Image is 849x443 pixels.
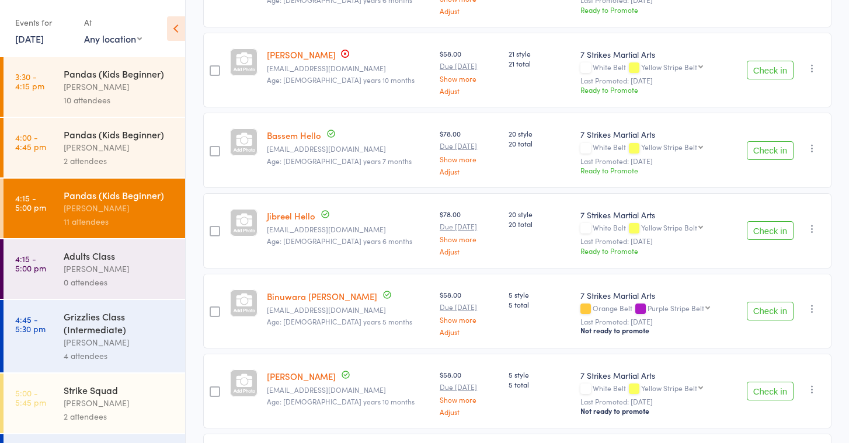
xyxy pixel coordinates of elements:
div: Ready to Promote [580,85,728,95]
time: 4:15 - 5:00 pm [15,193,46,212]
div: Not ready to promote [580,326,728,335]
a: 4:45 -5:30 pmGrizzlies Class (Intermediate)[PERSON_NAME]4 attendees [4,300,185,372]
small: Due [DATE] [440,383,499,391]
div: [PERSON_NAME] [64,141,175,154]
div: Yellow Stripe Belt [641,63,697,71]
small: Due [DATE] [440,303,499,311]
time: 4:45 - 5:30 pm [15,315,46,333]
small: Due [DATE] [440,142,499,150]
a: Binuwara [PERSON_NAME] [267,290,377,302]
a: Adjust [440,7,499,15]
div: White Belt [580,224,728,233]
span: 5 style [509,289,571,299]
span: 20 total [509,138,571,148]
button: Check in [747,61,794,79]
div: Any location [84,32,142,45]
div: [PERSON_NAME] [64,336,175,349]
div: 4 attendees [64,349,175,362]
div: [PERSON_NAME] [64,201,175,215]
div: Ready to Promote [580,165,728,175]
a: Show more [440,396,499,403]
small: pritimay_manna@yahoo.com [267,386,430,394]
span: 21 style [509,48,571,58]
div: Events for [15,13,72,32]
div: [PERSON_NAME] [64,262,175,275]
div: Yellow Stripe Belt [641,143,697,151]
div: Pandas (Kids Beginner) [64,189,175,201]
span: 5 style [509,369,571,379]
a: Adjust [440,408,499,416]
div: [PERSON_NAME] [64,396,175,410]
small: Tash.chamma@gmail.com [267,225,430,233]
a: Show more [440,75,499,82]
div: Pandas (Kids Beginner) [64,128,175,141]
div: Yellow Stripe Belt [641,384,697,392]
div: 2 attendees [64,410,175,423]
div: 10 attendees [64,93,175,107]
div: White Belt [580,143,728,153]
span: 5 total [509,379,571,389]
time: 4:00 - 4:45 pm [15,132,46,151]
span: 21 total [509,58,571,68]
div: 2 attendees [64,154,175,168]
span: 5 total [509,299,571,309]
a: 4:15 -5:00 pmAdults Class[PERSON_NAME]0 attendees [4,239,185,299]
div: 7 Strikes Martial Arts [580,209,728,221]
div: Pandas (Kids Beginner) [64,67,175,80]
div: Ready to Promote [580,5,728,15]
span: 20 total [509,219,571,229]
div: 7 Strikes Martial Arts [580,128,728,140]
span: Age: [DEMOGRAPHIC_DATA] years 10 months [267,396,415,406]
div: Orange Belt [580,304,728,314]
span: Age: [DEMOGRAPHIC_DATA] years 10 months [267,75,415,85]
div: Not ready to promote [580,406,728,416]
button: Check in [747,302,794,320]
a: Adjust [440,168,499,175]
div: Adults Class [64,249,175,262]
a: Show more [440,235,499,243]
a: Show more [440,155,499,163]
div: $78.00 [440,209,499,255]
button: Check in [747,382,794,400]
span: 20 style [509,128,571,138]
small: Tash.chamma@gmail.com [267,145,430,153]
time: 5:00 - 5:45 pm [15,388,46,407]
div: Yellow Stripe Belt [641,224,697,231]
span: Age: [DEMOGRAPHIC_DATA] years 5 months [267,316,412,326]
small: Last Promoted: [DATE] [580,397,728,406]
small: Last Promoted: [DATE] [580,237,728,245]
div: 7 Strikes Martial Arts [580,289,728,301]
span: 20 style [509,209,571,219]
a: 5:00 -5:45 pmStrike Squad[PERSON_NAME]2 attendees [4,374,185,433]
div: 7 Strikes Martial Arts [580,369,728,381]
a: Adjust [440,328,499,336]
button: Check in [747,221,794,240]
a: 4:00 -4:45 pmPandas (Kids Beginner)[PERSON_NAME]2 attendees [4,118,185,177]
div: At [84,13,142,32]
div: 0 attendees [64,275,175,289]
small: Last Promoted: [DATE] [580,157,728,165]
div: Purple Stripe Belt [648,304,704,312]
div: Strike Squad [64,383,175,396]
a: Jibreel Hello [267,210,315,222]
div: $58.00 [440,289,499,336]
small: Last Promoted: [DATE] [580,318,728,326]
span: Age: [DEMOGRAPHIC_DATA] years 6 months [267,236,412,246]
div: 7 Strikes Martial Arts [580,48,728,60]
div: Grizzlies Class (Intermediate) [64,310,175,336]
a: 4:15 -5:00 pmPandas (Kids Beginner)[PERSON_NAME]11 attendees [4,179,185,238]
button: Check in [747,141,794,160]
time: 4:15 - 5:00 pm [15,254,46,273]
div: $58.00 [440,48,499,95]
small: Due [DATE] [440,222,499,231]
div: White Belt [580,63,728,73]
a: Adjust [440,87,499,95]
a: Bassem Hello [267,129,321,141]
small: Due [DATE] [440,62,499,70]
div: 11 attendees [64,215,175,228]
div: $58.00 [440,369,499,416]
a: Show more [440,316,499,323]
time: 3:30 - 4:15 pm [15,72,44,90]
small: Damon.clarkson1993@gmail.com [267,64,430,72]
span: Age: [DEMOGRAPHIC_DATA] years 7 months [267,156,412,166]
